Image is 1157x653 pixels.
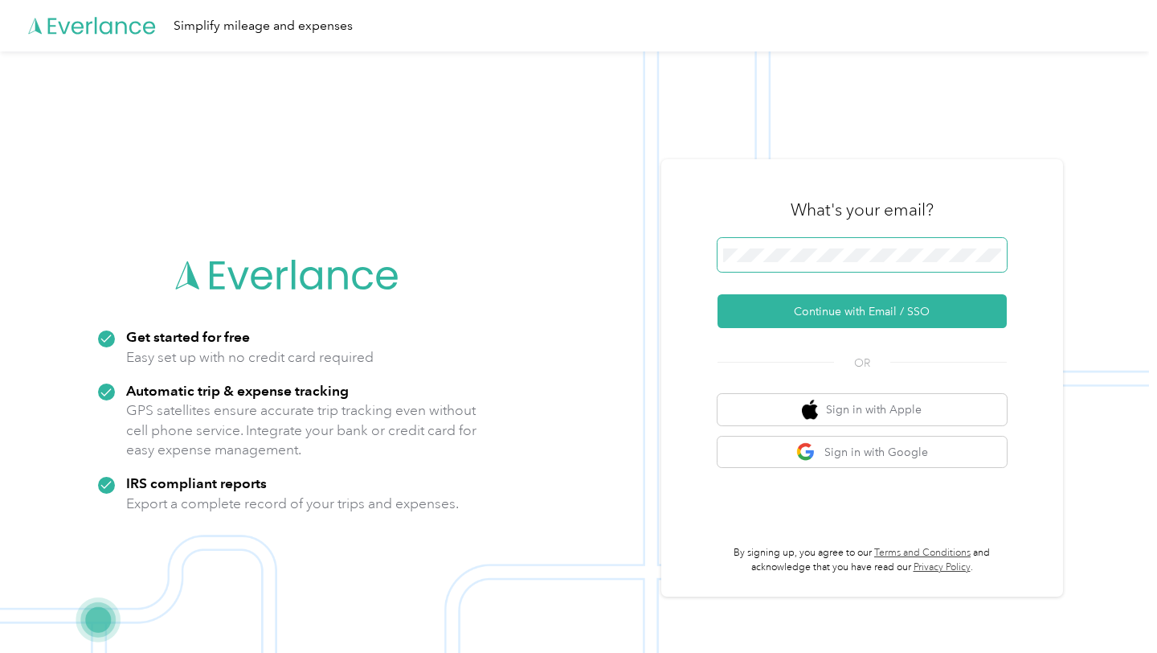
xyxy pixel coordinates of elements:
[126,400,477,460] p: GPS satellites ensure accurate trip tracking even without cell phone service. Integrate your bank...
[914,561,971,573] a: Privacy Policy
[126,328,250,345] strong: Get started for free
[718,437,1007,468] button: google logoSign in with Google
[718,294,1007,328] button: Continue with Email / SSO
[791,199,934,221] h3: What's your email?
[126,494,459,514] p: Export a complete record of your trips and expenses.
[834,355,890,372] span: OR
[796,442,816,462] img: google logo
[718,394,1007,425] button: apple logoSign in with Apple
[126,382,349,399] strong: Automatic trip & expense tracking
[802,400,818,420] img: apple logo
[874,547,971,559] a: Terms and Conditions
[126,474,267,491] strong: IRS compliant reports
[126,347,374,368] p: Easy set up with no credit card required
[174,16,353,36] div: Simplify mileage and expenses
[718,546,1007,574] p: By signing up, you agree to our and acknowledge that you have read our .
